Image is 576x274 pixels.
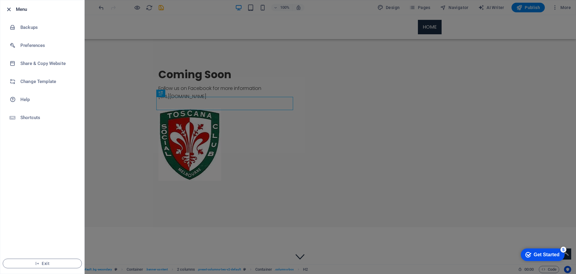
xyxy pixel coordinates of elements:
h6: Backups [20,24,76,31]
h6: Shortcuts [20,114,76,121]
div: 5 [44,1,50,7]
h6: Help [20,96,76,103]
div: Get Started [18,7,43,12]
h6: Share & Copy Website [20,60,76,67]
h6: Change Template [20,78,76,85]
a: Help [0,91,84,109]
button: Exit [3,259,82,268]
span: Exit [8,261,77,266]
h6: Menu [16,6,79,13]
h6: Preferences [20,42,76,49]
div: Get Started 5 items remaining, 0% complete [5,3,49,16]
